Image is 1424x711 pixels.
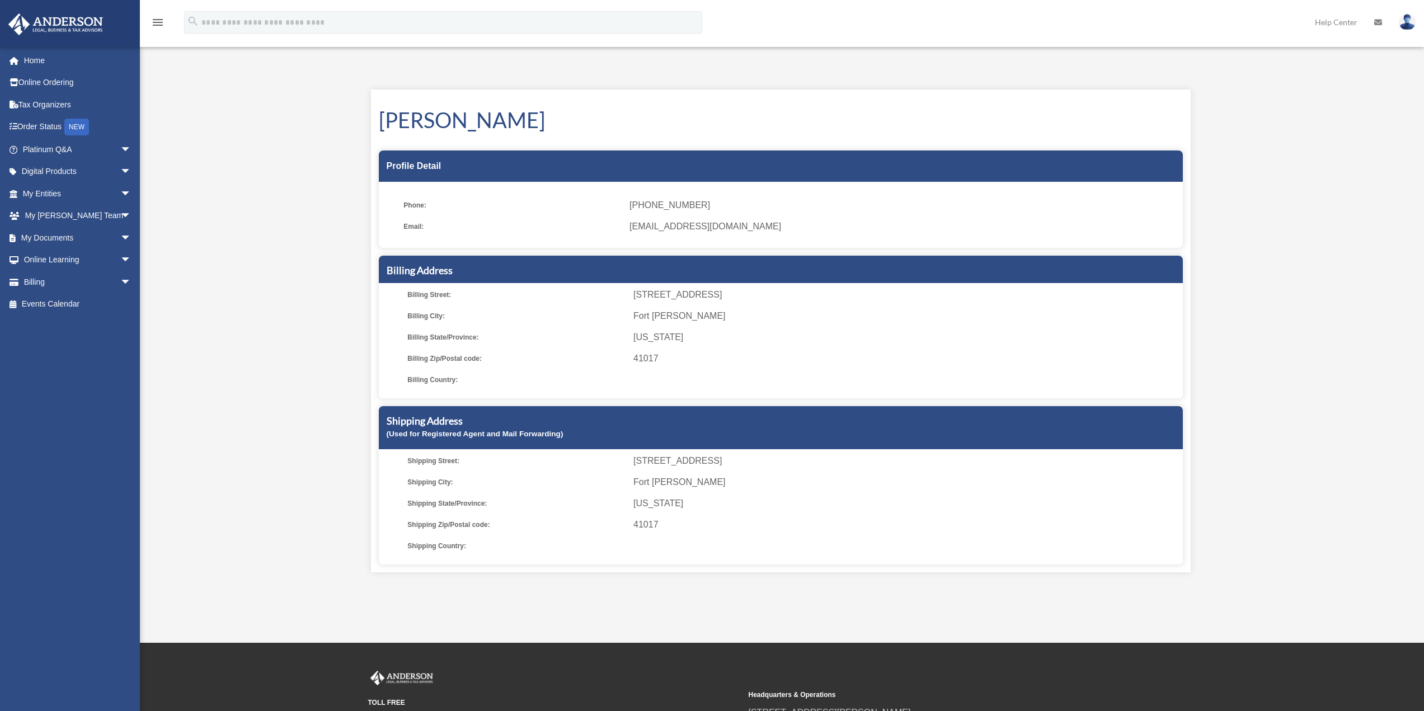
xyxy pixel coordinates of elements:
span: [US_STATE] [633,496,1178,511]
span: arrow_drop_down [120,182,143,205]
a: Tax Organizers [8,93,148,116]
a: Digital Productsarrow_drop_down [8,161,148,183]
span: Email: [403,219,622,234]
span: 41017 [633,351,1178,366]
img: Anderson Advisors Platinum Portal [5,13,106,35]
span: Phone: [403,197,622,213]
small: (Used for Registered Agent and Mail Forwarding) [387,430,563,438]
span: arrow_drop_down [120,161,143,183]
span: Billing Zip/Postal code: [407,351,626,366]
span: Shipping Country: [407,538,626,554]
span: Fort [PERSON_NAME] [633,308,1178,324]
small: TOLL FREE [368,697,741,709]
span: [PHONE_NUMBER] [629,197,1174,213]
span: [US_STATE] [633,329,1178,345]
a: Online Learningarrow_drop_down [8,249,148,271]
span: Billing State/Province: [407,329,626,345]
a: Platinum Q&Aarrow_drop_down [8,138,148,161]
span: [STREET_ADDRESS] [633,453,1178,469]
a: menu [151,20,165,29]
a: My Documentsarrow_drop_down [8,227,148,249]
span: Billing Country: [407,372,626,388]
a: Online Ordering [8,72,148,94]
span: Billing City: [407,308,626,324]
span: arrow_drop_down [120,271,143,294]
span: arrow_drop_down [120,205,143,228]
img: Anderson Advisors Platinum Portal [368,671,435,685]
a: My [PERSON_NAME] Teamarrow_drop_down [8,205,148,227]
span: Shipping City: [407,474,626,490]
div: Profile Detail [379,150,1183,182]
small: Headquarters & Operations [749,689,1121,701]
span: arrow_drop_down [120,249,143,272]
span: [EMAIL_ADDRESS][DOMAIN_NAME] [629,219,1174,234]
a: Events Calendar [8,293,148,316]
span: Fort [PERSON_NAME] [633,474,1178,490]
a: Billingarrow_drop_down [8,271,148,293]
span: [STREET_ADDRESS] [633,287,1178,303]
span: Shipping Street: [407,453,626,469]
i: menu [151,16,165,29]
span: Shipping State/Province: [407,496,626,511]
span: Shipping Zip/Postal code: [407,517,626,533]
span: 41017 [633,517,1178,533]
a: Order StatusNEW [8,116,148,139]
h1: [PERSON_NAME] [379,105,1183,135]
h5: Billing Address [387,263,1175,277]
a: Home [8,49,148,72]
h5: Shipping Address [387,414,1175,428]
img: User Pic [1399,14,1416,30]
span: Billing Street: [407,287,626,303]
i: search [187,15,199,27]
span: arrow_drop_down [120,227,143,249]
span: arrow_drop_down [120,138,143,161]
div: NEW [64,119,89,135]
a: My Entitiesarrow_drop_down [8,182,148,205]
